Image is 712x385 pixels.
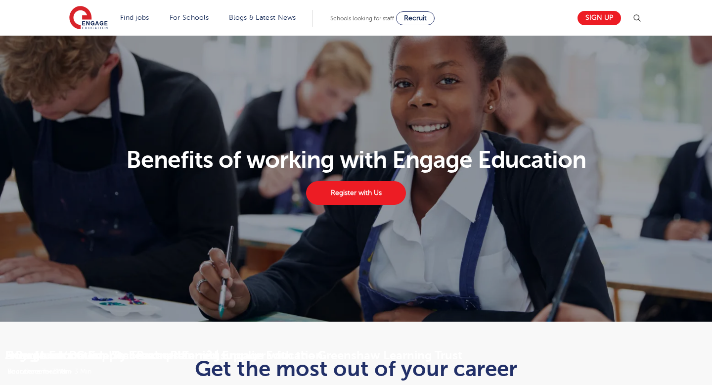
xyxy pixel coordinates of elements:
img: Engage Education [69,6,108,31]
a: Find jobs [120,14,149,21]
a: For Schools [170,14,209,21]
a: Blogs & Latest News [229,14,296,21]
span: Schools looking for staff [330,15,394,22]
a: Recruit [396,11,435,25]
h1: Benefits of working with Engage Education [64,148,649,172]
a: Sign up [578,11,621,25]
span: Recruit [404,14,427,22]
a: Register with Us [306,181,406,205]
